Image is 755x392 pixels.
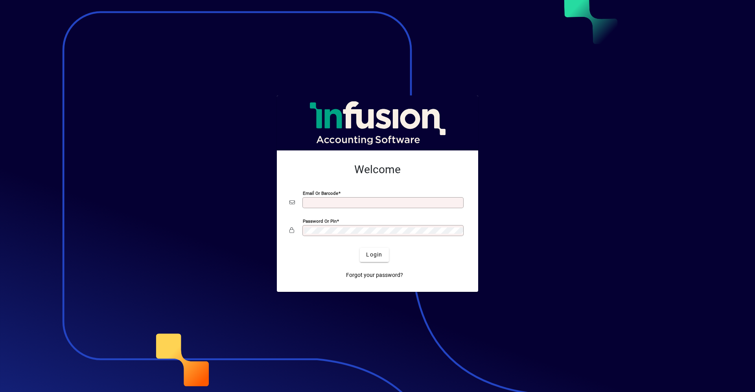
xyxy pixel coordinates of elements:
[343,268,406,282] a: Forgot your password?
[289,163,466,176] h2: Welcome
[303,218,337,223] mat-label: Password or Pin
[360,248,389,262] button: Login
[366,251,382,259] span: Login
[346,271,403,279] span: Forgot your password?
[303,190,338,196] mat-label: Email or Barcode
